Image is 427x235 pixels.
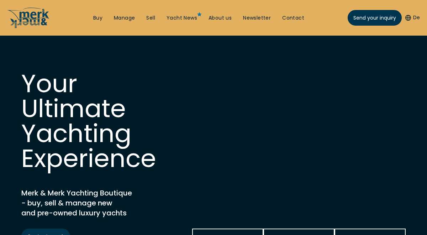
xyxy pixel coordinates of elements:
[348,10,402,26] a: Send your inquiry
[209,15,232,22] a: About us
[114,15,135,22] a: Manage
[405,14,420,21] button: De
[282,15,304,22] a: Contact
[353,14,396,22] span: Send your inquiry
[93,15,102,22] a: Buy
[21,71,164,171] h1: Your Ultimate Yachting Experience
[243,15,271,22] a: Newsletter
[21,188,199,218] h2: Merk & Merk Yachting Boutique - buy, sell & manage new and pre-owned luxury yachts
[146,15,155,22] a: Sell
[167,15,197,22] a: Yacht News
